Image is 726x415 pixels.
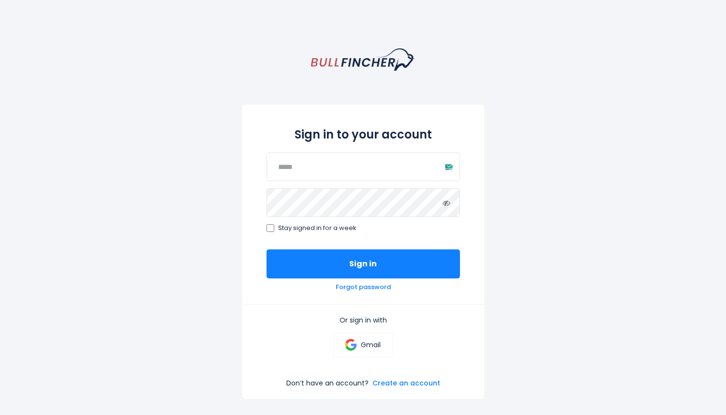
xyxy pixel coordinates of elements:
input: Stay signed in for a week [267,224,274,232]
h2: Sign in to your account [267,126,460,143]
span: Stay signed in for a week [278,224,356,232]
a: Gmail [333,332,393,357]
p: Gmail [361,340,381,349]
button: Sign in [267,249,460,278]
a: Create an account [372,379,440,387]
a: Forgot password [336,283,391,292]
p: Or sign in with [267,316,460,324]
a: homepage [311,48,415,71]
p: Don’t have an account? [286,379,369,387]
